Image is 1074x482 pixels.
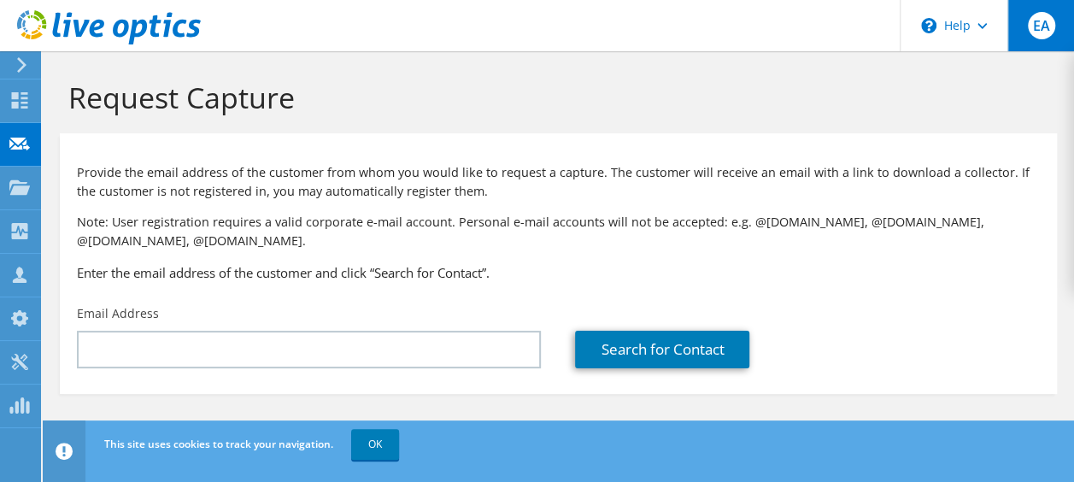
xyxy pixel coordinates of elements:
[77,305,159,322] label: Email Address
[1028,12,1055,39] span: EA
[104,437,333,451] span: This site uses cookies to track your navigation.
[68,79,1040,115] h1: Request Capture
[351,429,399,460] a: OK
[77,163,1040,201] p: Provide the email address of the customer from whom you would like to request a capture. The cust...
[921,18,936,33] svg: \n
[77,213,1040,250] p: Note: User registration requires a valid corporate e-mail account. Personal e-mail accounts will ...
[77,263,1040,282] h3: Enter the email address of the customer and click “Search for Contact”.
[575,331,749,368] a: Search for Contact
